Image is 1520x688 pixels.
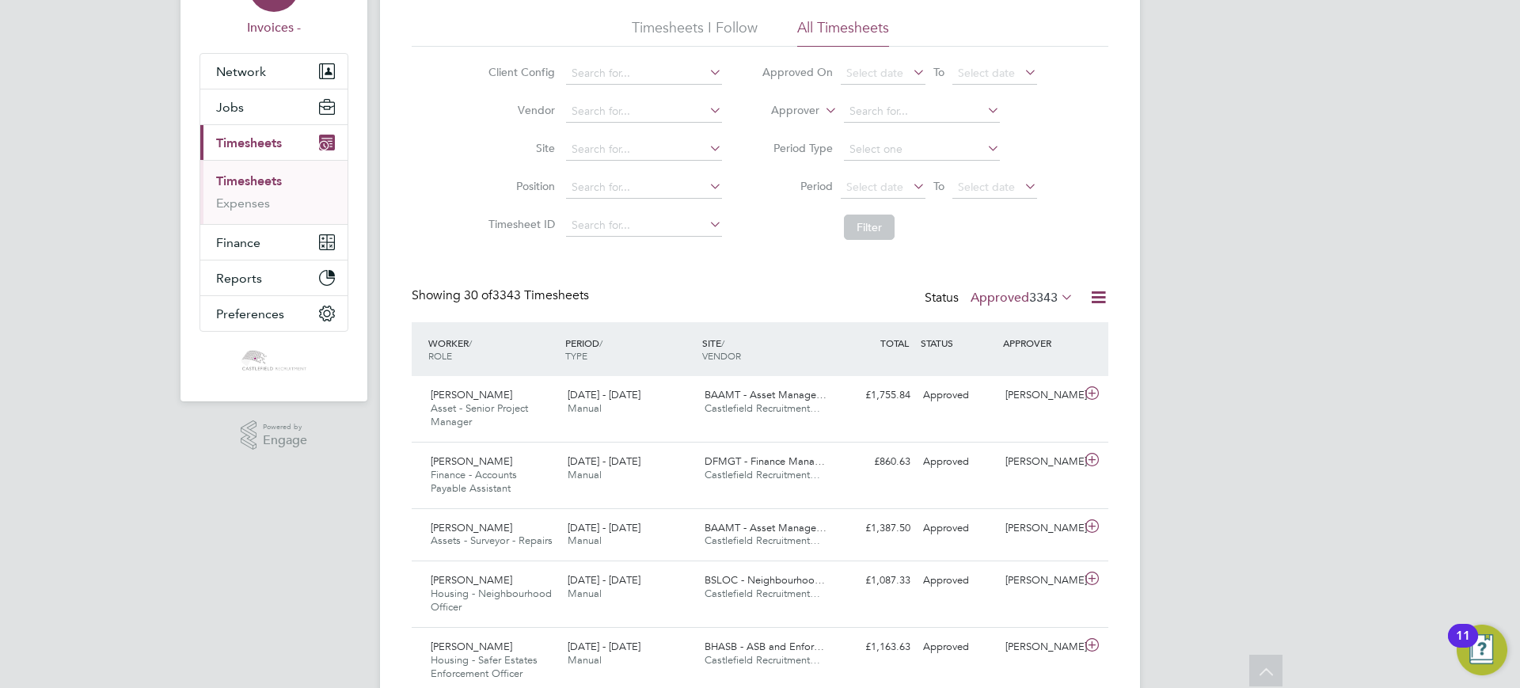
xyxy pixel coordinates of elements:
[464,287,492,303] span: 30 of
[216,196,270,211] a: Expenses
[702,349,741,362] span: VENDOR
[216,173,282,188] a: Timesheets
[929,176,949,196] span: To
[199,348,348,373] a: Go to home page
[834,449,917,475] div: £860.63
[705,401,820,415] span: Castlefield Recruitment…
[721,336,724,349] span: /
[200,296,348,331] button: Preferences
[958,66,1015,80] span: Select date
[216,306,284,321] span: Preferences
[568,587,602,600] span: Manual
[925,287,1077,310] div: Status
[834,515,917,542] div: £1,387.50
[844,101,1000,123] input: Search for...
[200,125,348,160] button: Timesheets
[1456,636,1470,656] div: 11
[431,521,512,534] span: [PERSON_NAME]
[565,349,587,362] span: TYPE
[216,235,260,250] span: Finance
[568,454,640,468] span: [DATE] - [DATE]
[216,64,266,79] span: Network
[240,348,307,373] img: castlefieldrecruitment-logo-retina.png
[632,18,758,47] li: Timesheets I Follow
[484,217,555,231] label: Timesheet ID
[216,135,282,150] span: Timesheets
[469,336,472,349] span: /
[200,160,348,224] div: Timesheets
[263,420,307,434] span: Powered by
[412,287,592,304] div: Showing
[705,640,824,653] span: BHASB - ASB and Enfor…
[999,515,1081,542] div: [PERSON_NAME]
[748,103,819,119] label: Approver
[200,225,348,260] button: Finance
[844,215,895,240] button: Filter
[834,568,917,594] div: £1,087.33
[566,101,722,123] input: Search for...
[216,271,262,286] span: Reports
[431,587,552,614] span: Housing - Neighbourhood Officer
[263,434,307,447] span: Engage
[705,454,825,468] span: DFMGT - Finance Mana…
[431,401,528,428] span: Asset - Senior Project Manager
[199,18,348,37] span: Invoices -
[561,329,698,370] div: PERIOD
[431,653,538,680] span: Housing - Safer Estates Enforcement Officer
[431,534,553,547] span: Assets - Surveyor - Repairs
[1029,290,1058,306] span: 3343
[241,420,308,450] a: Powered byEngage
[917,382,999,409] div: Approved
[464,287,589,303] span: 3343 Timesheets
[566,177,722,199] input: Search for...
[431,640,512,653] span: [PERSON_NAME]
[484,141,555,155] label: Site
[999,634,1081,660] div: [PERSON_NAME]
[705,388,826,401] span: BAAMT - Asset Manage…
[428,349,452,362] span: ROLE
[566,139,722,161] input: Search for...
[762,65,833,79] label: Approved On
[568,640,640,653] span: [DATE] - [DATE]
[846,180,903,194] span: Select date
[999,382,1081,409] div: [PERSON_NAME]
[917,634,999,660] div: Approved
[431,573,512,587] span: [PERSON_NAME]
[1457,625,1507,675] button: Open Resource Center, 11 new notifications
[929,62,949,82] span: To
[762,179,833,193] label: Period
[431,388,512,401] span: [PERSON_NAME]
[424,329,561,370] div: WORKER
[568,468,602,481] span: Manual
[762,141,833,155] label: Period Type
[705,468,820,481] span: Castlefield Recruitment…
[200,260,348,295] button: Reports
[797,18,889,47] li: All Timesheets
[431,468,517,495] span: Finance - Accounts Payable Assistant
[705,587,820,600] span: Castlefield Recruitment…
[917,449,999,475] div: Approved
[599,336,602,349] span: /
[971,290,1073,306] label: Approved
[431,454,512,468] span: [PERSON_NAME]
[999,329,1081,357] div: APPROVER
[568,573,640,587] span: [DATE] - [DATE]
[568,653,602,667] span: Manual
[880,336,909,349] span: TOTAL
[958,180,1015,194] span: Select date
[568,401,602,415] span: Manual
[705,521,826,534] span: BAAMT - Asset Manage…
[846,66,903,80] span: Select date
[834,634,917,660] div: £1,163.63
[566,215,722,237] input: Search for...
[200,89,348,124] button: Jobs
[834,382,917,409] div: £1,755.84
[484,103,555,117] label: Vendor
[200,54,348,89] button: Network
[698,329,835,370] div: SITE
[568,521,640,534] span: [DATE] - [DATE]
[999,449,1081,475] div: [PERSON_NAME]
[999,568,1081,594] div: [PERSON_NAME]
[917,329,999,357] div: STATUS
[216,100,244,115] span: Jobs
